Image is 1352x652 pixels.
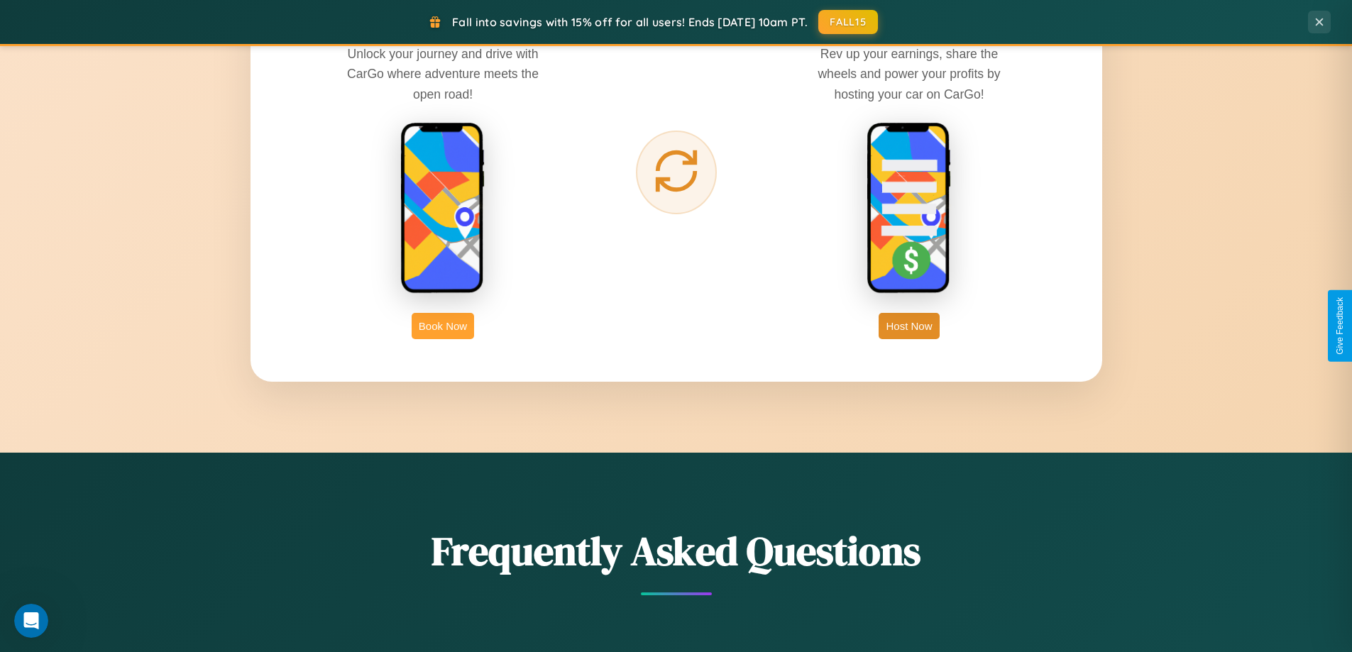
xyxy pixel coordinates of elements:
p: Unlock your journey and drive with CarGo where adventure meets the open road! [336,44,549,104]
iframe: Intercom live chat [14,604,48,638]
button: Host Now [879,313,939,339]
button: FALL15 [818,10,878,34]
img: host phone [867,122,952,295]
h2: Frequently Asked Questions [251,524,1102,578]
button: Book Now [412,313,474,339]
p: Rev up your earnings, share the wheels and power your profits by hosting your car on CarGo! [803,44,1016,104]
img: rent phone [400,122,485,295]
span: Fall into savings with 15% off for all users! Ends [DATE] 10am PT. [452,15,808,29]
div: Give Feedback [1335,297,1345,355]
